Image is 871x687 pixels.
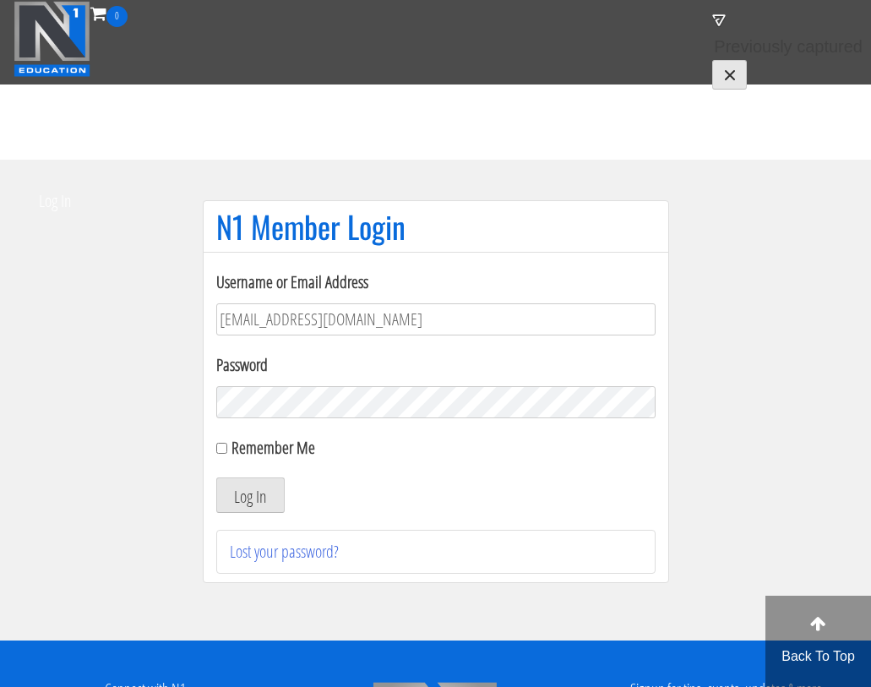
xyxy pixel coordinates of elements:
[26,77,78,160] a: Certs
[556,77,671,160] a: Trainer Directory
[216,477,285,513] button: Log In
[231,436,315,459] label: Remember Me
[216,352,656,378] label: Password
[78,77,161,160] a: Course List
[765,646,871,667] p: Back To Top
[14,1,90,77] img: n1-education
[323,77,388,160] a: Contact
[230,540,339,563] a: Lost your password?
[216,210,656,243] h1: N1 Member Login
[462,77,556,160] a: Testimonials
[26,160,84,243] a: Log In
[216,270,656,295] label: Username or Email Address
[90,2,128,25] a: 0
[388,77,462,160] a: Why N1?
[161,77,221,160] a: Events
[671,77,801,160] a: Terms & Conditions
[221,77,323,160] a: FREE Course
[106,6,128,27] span: 0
